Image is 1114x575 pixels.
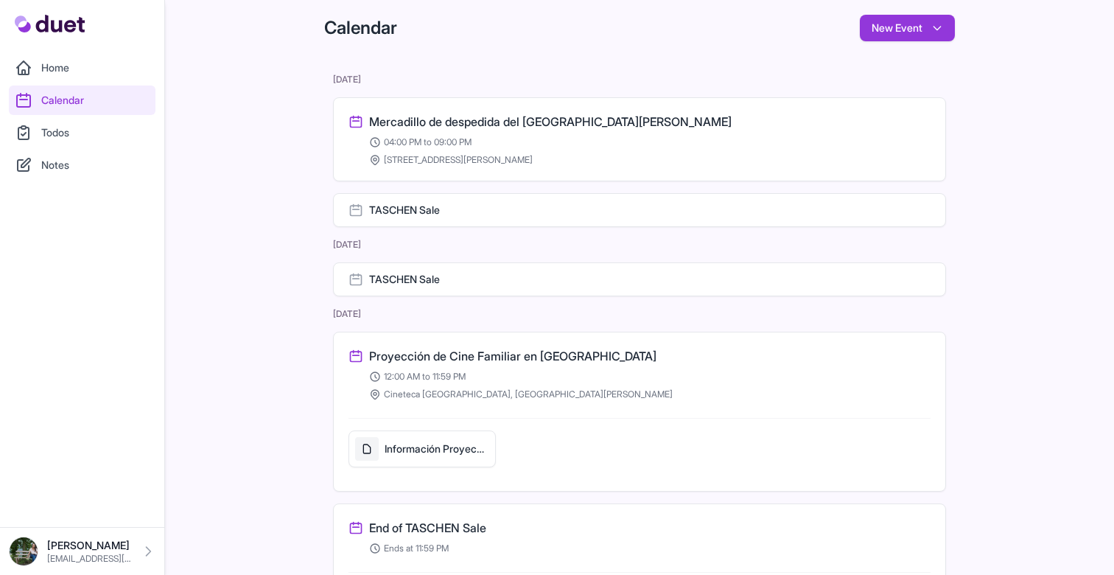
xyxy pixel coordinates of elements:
[333,74,946,86] h2: [DATE]
[333,193,946,227] a: TASCHEN Sale
[47,553,132,565] p: [EMAIL_ADDRESS][DOMAIN_NAME]
[369,272,440,287] h3: TASCHEN Sale
[333,262,946,296] a: TASCHEN Sale
[384,136,472,148] span: 04:00 PM to 09:00 PM
[348,431,496,476] a: Información Proyección Cineteca Madrid 7 Septiembre 2025
[860,15,955,41] button: New Event
[385,442,489,456] h5: Información Proyección Cineteca Madrid 7 Septiembre 2025
[9,150,155,180] a: Notes
[384,388,673,400] span: Cineteca [GEOGRAPHIC_DATA], [GEOGRAPHIC_DATA][PERSON_NAME]
[348,113,931,166] a: Mercadillo de despedida del [GEOGRAPHIC_DATA][PERSON_NAME] 04:00 PM to 09:00 PM [STREET_ADDRESS][...
[369,203,440,217] h3: TASCHEN Sale
[9,118,155,147] a: Todos
[9,53,155,83] a: Home
[384,371,466,383] span: 12:00 AM to 11:59 PM
[47,538,132,553] p: [PERSON_NAME]
[9,537,38,566] img: DSC08576_Original.jpeg
[333,308,946,320] h2: [DATE]
[384,154,533,166] span: [STREET_ADDRESS][PERSON_NAME]
[384,543,449,554] span: Ends at 11:59 PM
[9,86,155,115] a: Calendar
[369,519,486,537] h3: End of TASCHEN Sale
[9,537,155,566] a: [PERSON_NAME] [EMAIL_ADDRESS][DOMAIN_NAME]
[324,16,397,40] h1: Calendar
[369,347,656,365] h3: Proyección de Cine Familiar en [GEOGRAPHIC_DATA]
[348,347,931,400] a: Proyección de Cine Familiar en [GEOGRAPHIC_DATA] 12:00 AM to 11:59 PM Cineteca [GEOGRAPHIC_DATA],...
[348,519,931,554] a: End of TASCHEN Sale Ends at 11:59 PM
[369,113,732,130] h3: Mercadillo de despedida del [GEOGRAPHIC_DATA][PERSON_NAME]
[333,239,946,251] h2: [DATE]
